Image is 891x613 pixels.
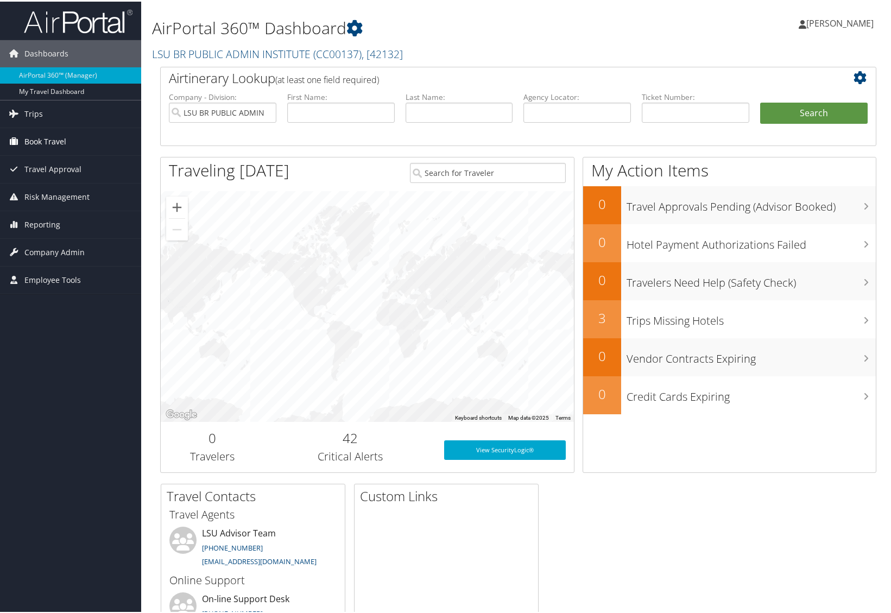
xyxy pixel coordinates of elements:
[642,90,749,101] label: Ticket Number:
[166,195,188,217] button: Zoom in
[627,230,876,251] h3: Hotel Payment Authorizations Failed
[583,307,621,326] h2: 3
[583,223,876,261] a: 0Hotel Payment Authorizations Failed
[583,157,876,180] h1: My Action Items
[275,72,379,84] span: (at least one field required)
[508,413,549,419] span: Map data ©2025
[360,485,538,504] h2: Custom Links
[583,231,621,250] h2: 0
[627,192,876,213] h3: Travel Approvals Pending (Advisor Booked)
[169,157,289,180] h1: Traveling [DATE]
[167,485,345,504] h2: Travel Contacts
[24,210,60,237] span: Reporting
[202,541,263,551] a: [PHONE_NUMBER]
[583,337,876,375] a: 0Vendor Contracts Expiring
[555,413,571,419] a: Terms (opens in new tab)
[313,45,362,60] span: ( CC00137 )
[24,127,66,154] span: Book Travel
[24,154,81,181] span: Travel Approval
[583,185,876,223] a: 0Travel Approvals Pending (Advisor Booked)
[583,261,876,299] a: 0Travelers Need Help (Safety Check)
[24,265,81,292] span: Employee Tools
[444,439,566,458] a: View SecurityLogic®
[272,427,428,446] h2: 42
[24,7,132,33] img: airportal-logo.png
[24,39,68,66] span: Dashboards
[169,505,337,521] h3: Travel Agents
[24,237,85,264] span: Company Admin
[152,45,403,60] a: LSU BR PUBLIC ADMIN INSTITUTE
[166,217,188,239] button: Zoom out
[287,90,395,101] label: First Name:
[163,406,199,420] a: Open this area in Google Maps (opens a new window)
[169,447,256,463] h3: Travelers
[627,344,876,365] h3: Vendor Contracts Expiring
[627,306,876,327] h3: Trips Missing Hotels
[406,90,513,101] label: Last Name:
[24,182,90,209] span: Risk Management
[164,525,342,570] li: LSU Advisor Team
[583,193,621,212] h2: 0
[799,5,884,38] a: [PERSON_NAME]
[455,413,502,420] button: Keyboard shortcuts
[523,90,631,101] label: Agency Locator:
[583,269,621,288] h2: 0
[583,299,876,337] a: 3Trips Missing Hotels
[24,99,43,126] span: Trips
[152,15,640,38] h1: AirPortal 360™ Dashboard
[169,571,337,586] h3: Online Support
[163,406,199,420] img: Google
[169,67,808,86] h2: Airtinerary Lookup
[760,101,868,123] button: Search
[272,447,428,463] h3: Critical Alerts
[583,383,621,402] h2: 0
[362,45,403,60] span: , [ 42132 ]
[806,16,874,28] span: [PERSON_NAME]
[627,382,876,403] h3: Credit Cards Expiring
[169,90,276,101] label: Company - Division:
[202,555,317,565] a: [EMAIL_ADDRESS][DOMAIN_NAME]
[627,268,876,289] h3: Travelers Need Help (Safety Check)
[169,427,256,446] h2: 0
[583,375,876,413] a: 0Credit Cards Expiring
[583,345,621,364] h2: 0
[410,161,566,181] input: Search for Traveler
